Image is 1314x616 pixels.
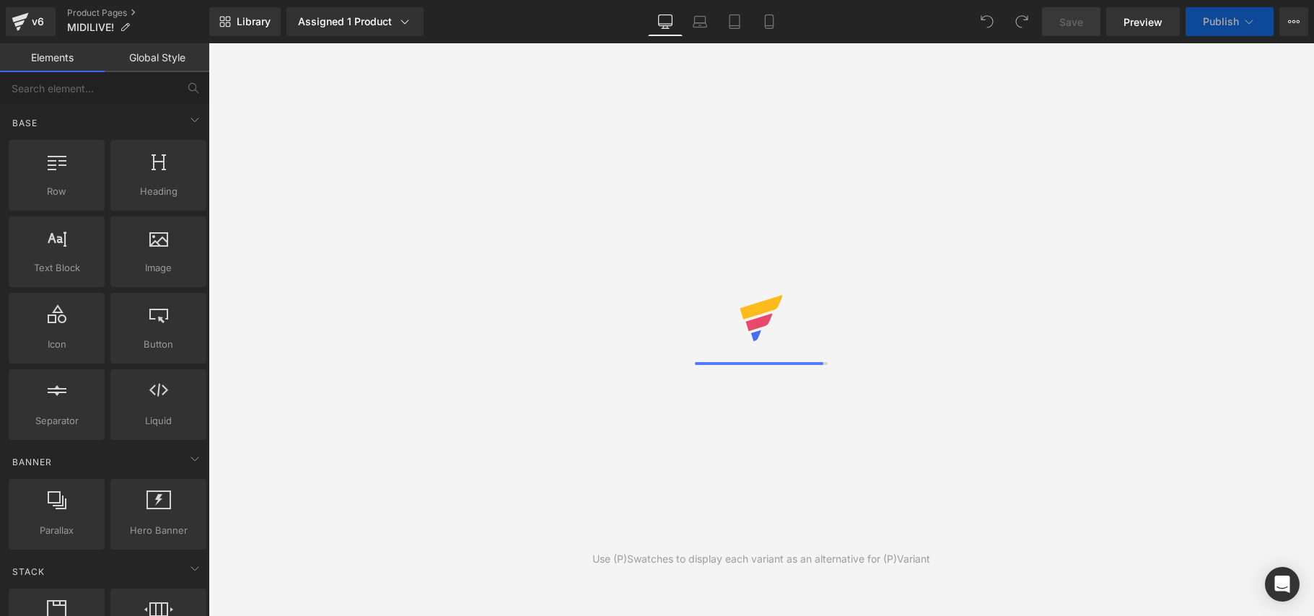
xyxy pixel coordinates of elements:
span: Save [1059,14,1083,30]
button: Redo [1007,7,1036,36]
span: Base [11,116,39,130]
span: Image [115,260,202,276]
button: Publish [1186,7,1274,36]
a: Preview [1106,7,1180,36]
a: Global Style [105,43,209,72]
div: Open Intercom Messenger [1265,567,1300,602]
span: Liquid [115,413,202,428]
span: Preview [1124,14,1162,30]
span: Parallax [13,523,100,538]
div: v6 [29,12,47,31]
a: Mobile [752,7,787,36]
div: Assigned 1 Product [298,14,412,29]
span: Publish [1203,16,1239,27]
button: More [1279,7,1308,36]
button: Undo [973,7,1002,36]
a: Laptop [683,7,717,36]
a: v6 [6,7,56,36]
div: Use (P)Swatches to display each variant as an alternative for (P)Variant [592,551,930,567]
span: MIDILIVE! [67,22,114,33]
span: Heading [115,184,202,199]
span: Banner [11,455,53,469]
span: Icon [13,337,100,352]
span: Button [115,337,202,352]
a: Product Pages [67,7,209,19]
span: Text Block [13,260,100,276]
a: Tablet [717,7,752,36]
a: Desktop [648,7,683,36]
span: Separator [13,413,100,428]
span: Row [13,184,100,199]
span: Library [237,15,271,28]
span: Hero Banner [115,523,202,538]
a: New Library [209,7,281,36]
span: Stack [11,565,46,578]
